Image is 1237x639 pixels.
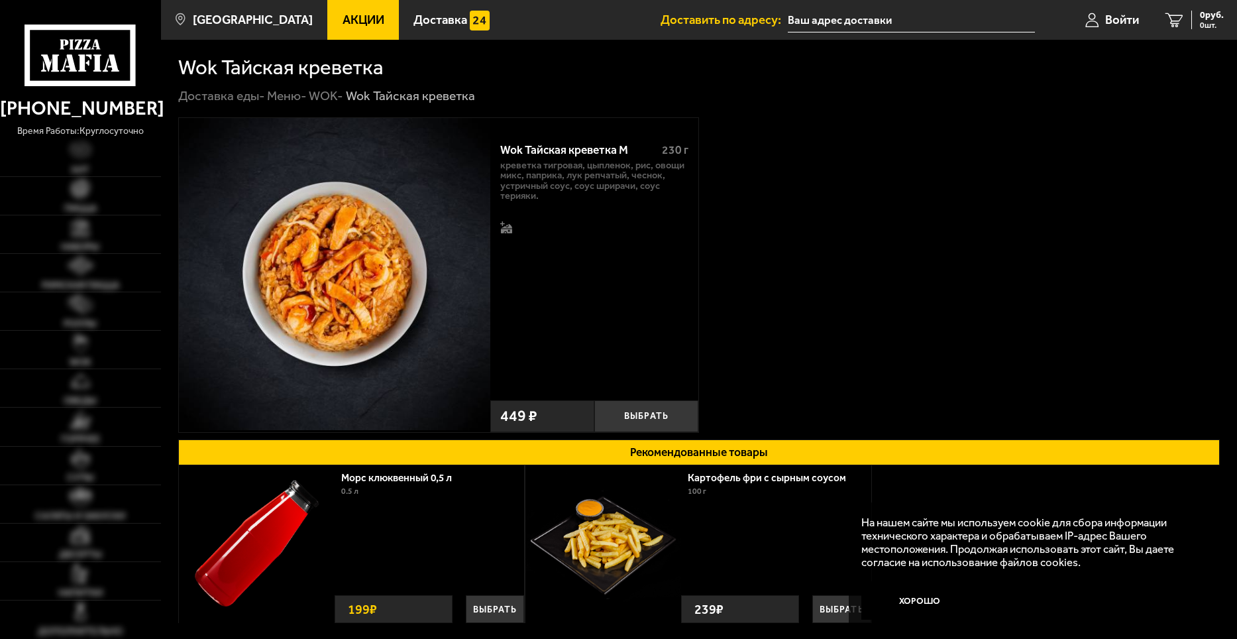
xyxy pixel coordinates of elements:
span: 0.5 л [341,487,358,496]
span: 0 шт. [1200,21,1224,29]
span: Напитки [58,588,103,597]
span: Десерты [59,550,102,559]
h1: Wok Тайская креветка [178,57,384,78]
div: Wok Тайская креветка [346,87,475,104]
div: Wok Тайская креветка M [500,143,651,157]
strong: 199 ₽ [345,596,380,622]
img: 15daf4d41897b9f0e9f617042186c801.svg [470,11,489,30]
span: Роллы [64,319,97,328]
span: 230 г [662,143,688,156]
span: Пицца [64,203,97,213]
span: Обеды [64,396,97,405]
a: Картофель фри с сырным соусом [688,471,859,484]
a: Доставка еды- [178,88,265,103]
span: [GEOGRAPHIC_DATA] [193,14,313,27]
a: WOK- [309,88,343,103]
span: Горячее [61,434,100,443]
button: Хорошо [861,581,977,620]
button: Рекомендованные товары [178,439,1220,466]
p: креветка тигровая, цыпленок, рис, овощи микс, паприка, лук репчатый, чеснок, устричный соус, соус... [500,160,688,202]
span: Доставка [413,14,467,27]
strong: 239 ₽ [691,596,727,622]
span: Наборы [61,242,99,251]
span: Войти [1105,14,1139,27]
a: Меню- [267,88,307,103]
span: 100 г [688,487,706,496]
button: Выбрать [466,595,525,623]
img: Wok Тайская креветка M [179,118,490,430]
span: WOK [70,357,91,367]
span: 0 руб. [1200,11,1224,20]
input: Ваш адрес доставки [788,8,1035,32]
span: Римская пицца [42,280,119,290]
span: Доставить по адресу: [661,14,788,27]
span: Супы [67,473,94,482]
span: 449 ₽ [500,408,537,424]
a: Морс клюквенный 0,5 л [341,471,464,484]
span: Хит [71,165,89,174]
span: Салаты и закуски [35,511,125,520]
a: Wok Тайская креветка M [179,118,490,432]
span: Дополнительно [38,626,123,636]
p: На нашем сайте мы используем cookie для сбора информации технического характера и обрабатываем IP... [861,516,1199,569]
span: Акции [343,14,384,27]
button: Выбрать [812,595,871,623]
button: Выбрать [594,400,698,432]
